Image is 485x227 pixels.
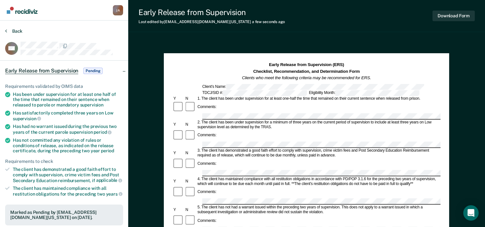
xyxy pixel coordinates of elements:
div: Requirements validated by OIMS data [5,84,123,89]
div: Y [172,96,184,101]
div: N [185,96,197,101]
div: Marked as Pending by [EMAIL_ADDRESS][DOMAIN_NAME][US_STATE] on [DATE]. [10,210,118,221]
div: 4. The client has maintained compliance with all restitution obligations in accordance with PD/PO... [197,177,440,186]
div: Y [172,179,184,184]
div: Comments: [197,218,217,223]
div: Has not committed any violation of rules or conditions of release, as indicated on the release ce... [13,138,123,154]
div: The client has demonstrated a good faith effort to comply with supervision, crime victim fees and... [13,167,123,183]
img: Recidiviz [7,7,38,14]
span: Early Release from Supervision [5,68,78,74]
em: Clients who meet the following criteria may be recommended for ERS. [242,75,371,80]
button: Profile dropdown button [113,5,123,15]
div: Eligibility Month: [308,90,420,96]
span: supervision [13,116,41,121]
div: The client has maintained compliance with all restitution obligations for the preceding two [13,186,123,197]
div: Early Release from Supervision [138,8,285,17]
strong: Early Release from Supervision (ERS) [269,63,344,67]
span: Pending [83,68,103,74]
button: Back [5,28,22,34]
div: Has had no warrant issued during the previous two years of the current parole supervision [13,124,123,135]
div: TDCJ/SID #: [201,90,308,96]
span: a few seconds ago [252,20,285,24]
span: supervision [80,102,104,107]
div: Y [172,151,184,156]
div: Comments: [197,105,217,110]
div: 2. The client has been under supervision for a minimum of three years on the current period of su... [197,120,440,130]
div: 1. The client has been under supervision for at least one-half the time that remained on their cu... [197,96,440,101]
div: N [185,151,197,156]
div: 5. The client has not had a warrant issued within the preceding two years of supervision. This do... [197,205,440,214]
div: Has satisfactorily completed three years on Low [13,110,123,121]
div: N [185,207,197,212]
span: period [101,148,114,153]
span: period [94,130,112,135]
div: Y [172,207,184,212]
div: 3. The client has demonstrated a good faith effort to comply with supervision, crime victim fees ... [197,148,440,158]
span: applicable [96,178,122,183]
div: Comments: [197,133,217,138]
div: Requirements to check [5,159,123,164]
button: Download Form [432,11,475,21]
div: Y [172,122,184,127]
div: Open Intercom Messenger [463,205,479,221]
div: J A [113,5,123,15]
div: Comments: [197,190,217,195]
strong: Checklist, Recommendation, and Determination Form [253,69,360,74]
div: Has been under supervision for at least one half of the time that remained on their sentence when... [13,92,123,108]
div: Comments: [197,162,217,166]
span: years [106,191,122,197]
div: N [185,122,197,127]
div: Last edited by [EMAIL_ADDRESS][DOMAIN_NAME][US_STATE] [138,20,285,24]
div: N [185,179,197,184]
div: Client's Name: [201,84,425,89]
